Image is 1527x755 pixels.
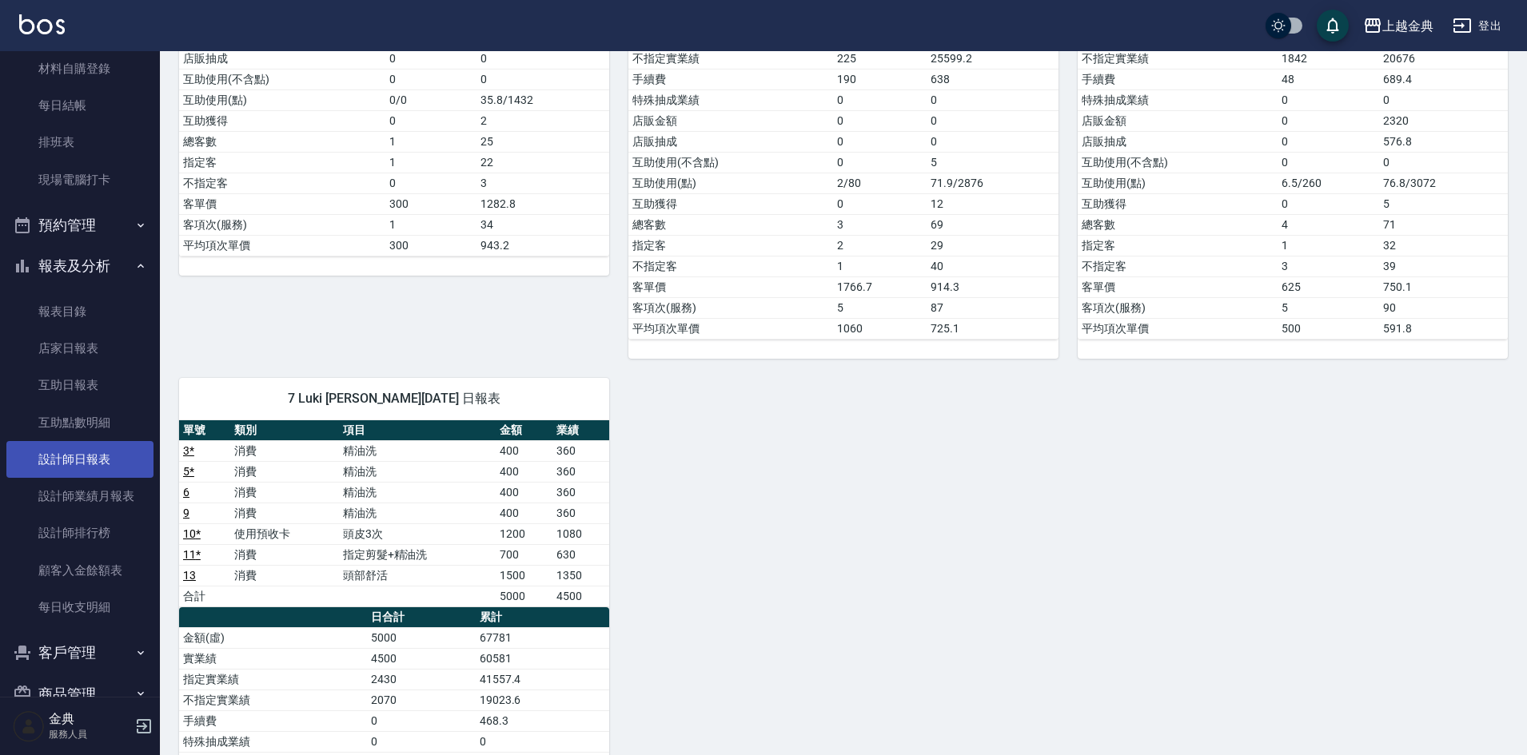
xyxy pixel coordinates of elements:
[833,152,927,173] td: 0
[1379,173,1508,193] td: 76.8/3072
[833,131,927,152] td: 0
[6,124,153,161] a: 排班表
[552,503,609,523] td: 360
[1078,214,1278,235] td: 總客數
[367,710,475,731] td: 0
[1379,152,1508,173] td: 0
[230,482,338,503] td: 消費
[1278,110,1379,131] td: 0
[628,256,833,276] td: 不指定客
[628,235,833,256] td: 指定客
[230,420,338,441] th: 類別
[552,440,609,461] td: 360
[367,607,475,628] th: 日合計
[476,193,609,214] td: 1282.8
[833,89,927,110] td: 0
[628,131,833,152] td: 店販抽成
[183,569,196,582] a: 13
[6,161,153,198] a: 現場電腦打卡
[179,214,385,235] td: 客項次(服務)
[833,297,927,318] td: 5
[230,440,338,461] td: 消費
[476,69,609,89] td: 0
[1278,193,1379,214] td: 0
[179,152,385,173] td: 指定客
[1078,69,1278,89] td: 手續費
[1379,256,1508,276] td: 39
[628,276,833,297] td: 客單價
[367,627,475,648] td: 5000
[496,482,552,503] td: 400
[927,48,1059,69] td: 25599.2
[1317,10,1349,42] button: save
[1278,235,1379,256] td: 1
[927,276,1059,297] td: 914.3
[1357,10,1440,42] button: 上越金典
[476,214,609,235] td: 34
[476,152,609,173] td: 22
[496,544,552,565] td: 700
[628,318,833,339] td: 平均項次單價
[552,565,609,586] td: 1350
[833,235,927,256] td: 2
[198,391,590,407] span: 7 Luki [PERSON_NAME][DATE] 日報表
[552,544,609,565] td: 630
[183,507,189,519] a: 9
[476,89,609,110] td: 35.8/1432
[1078,131,1278,152] td: 店販抽成
[385,48,476,69] td: 0
[552,523,609,544] td: 1080
[179,235,385,256] td: 平均項次單價
[927,235,1059,256] td: 29
[6,245,153,287] button: 報表及分析
[833,69,927,89] td: 190
[179,731,367,752] td: 特殊抽成業績
[476,710,609,731] td: 468.3
[1379,214,1508,235] td: 71
[628,48,833,69] td: 不指定實業績
[183,486,189,499] a: 6
[385,235,476,256] td: 300
[339,420,496,441] th: 項目
[6,293,153,330] a: 報表目錄
[552,586,609,606] td: 4500
[927,131,1059,152] td: 0
[19,14,65,34] img: Logo
[476,689,609,710] td: 19023.6
[1078,89,1278,110] td: 特殊抽成業績
[49,711,130,727] h5: 金典
[385,193,476,214] td: 300
[179,669,367,689] td: 指定實業績
[179,48,385,69] td: 店販抽成
[179,648,367,669] td: 實業績
[496,461,552,482] td: 400
[628,214,833,235] td: 總客數
[927,152,1059,173] td: 5
[230,565,338,586] td: 消費
[1278,256,1379,276] td: 3
[6,330,153,367] a: 店家日報表
[1379,318,1508,339] td: 591.8
[179,627,367,648] td: 金額(虛)
[1078,152,1278,173] td: 互助使用(不含點)
[927,173,1059,193] td: 71.9/2876
[367,731,475,752] td: 0
[6,367,153,403] a: 互助日報表
[6,441,153,478] a: 設計師日報表
[496,503,552,523] td: 400
[1078,173,1278,193] td: 互助使用(點)
[179,420,230,441] th: 單號
[385,173,476,193] td: 0
[628,297,833,318] td: 客項次(服務)
[927,69,1059,89] td: 638
[833,110,927,131] td: 0
[6,515,153,551] a: 設計師排行榜
[385,131,476,152] td: 1
[1379,69,1508,89] td: 689.4
[230,461,338,482] td: 消費
[1379,193,1508,214] td: 5
[833,193,927,214] td: 0
[927,110,1059,131] td: 0
[385,69,476,89] td: 0
[1379,110,1508,131] td: 2320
